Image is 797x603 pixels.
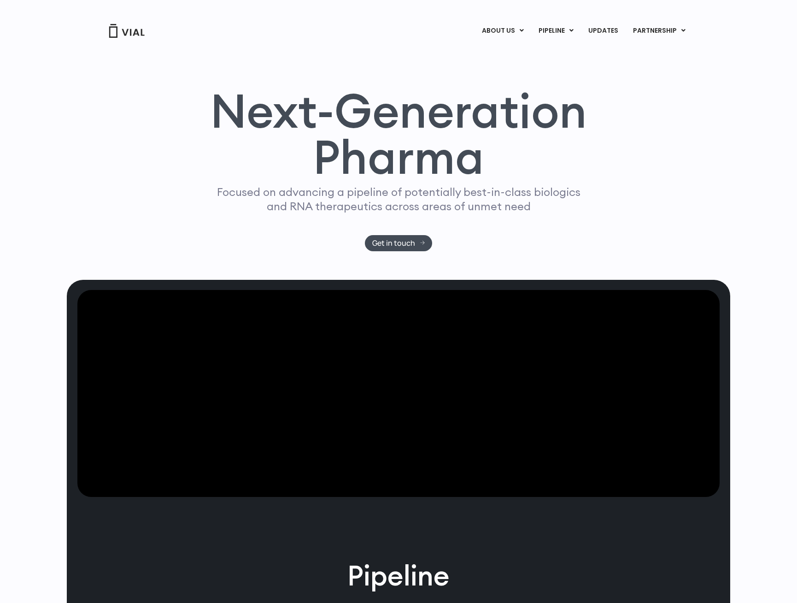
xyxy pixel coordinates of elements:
[199,88,598,181] h1: Next-Generation Pharma
[213,185,584,213] p: Focused on advancing a pipeline of potentially best-in-class biologics and RNA therapeutics acros...
[365,235,433,251] a: Get in touch
[531,23,580,39] a: PIPELINEMenu Toggle
[626,23,693,39] a: PARTNERSHIPMenu Toggle
[372,240,415,247] span: Get in touch
[475,23,531,39] a: ABOUT USMenu Toggle
[347,557,450,595] h2: Pipeline
[108,24,145,38] img: Vial Logo
[581,23,625,39] a: UPDATES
